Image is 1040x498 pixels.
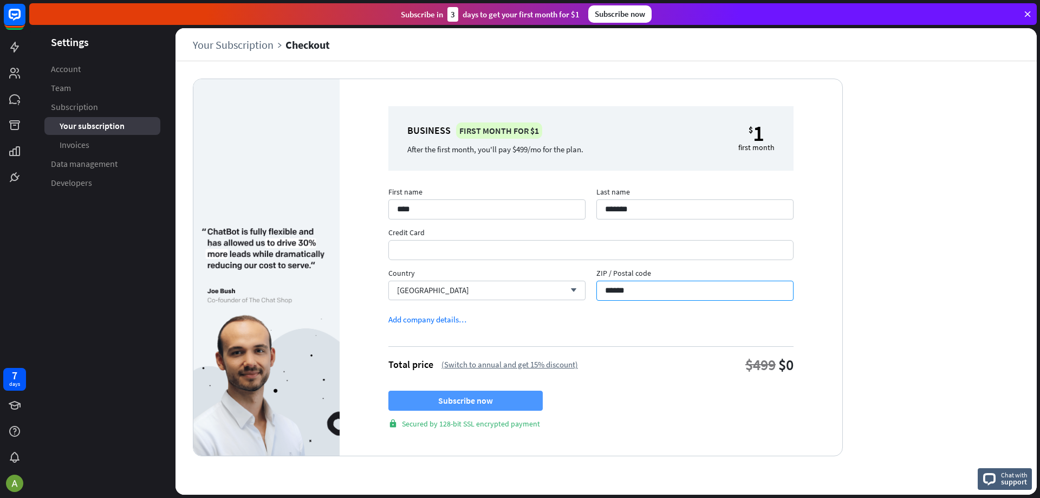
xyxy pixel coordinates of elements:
a: 7 days [3,368,26,391]
div: First month for $1 [456,122,542,139]
span: Developers [51,177,92,189]
a: Data management [44,155,160,173]
span: Chat with [1001,470,1028,480]
span: Account [51,63,81,75]
div: Subscribe now [588,5,652,23]
span: Data management [51,158,118,170]
span: First name [388,187,586,199]
header: Settings [29,35,175,49]
a: Invoices [44,136,160,154]
span: Subscription [51,101,98,113]
div: $0 [778,355,794,374]
span: Your subscription [60,120,125,132]
a: Team [44,79,160,97]
div: Subscribe in days to get your first month for $1 [401,7,580,22]
div: Add company details… [388,314,466,325]
input: ZIP / Postal code [596,281,794,301]
i: lock [388,419,398,428]
img: 17017e6dca2a961f0bc0.png [193,228,340,456]
input: First name [388,199,586,219]
input: Last name [596,199,794,219]
small: $ [749,124,753,143]
span: support [1001,477,1028,487]
div: 3 [447,7,458,22]
div: days [9,380,20,388]
div: After the first month, you'll pay $499/mo for the plan. [407,144,583,154]
a: Developers [44,174,160,192]
span: Credit Card [388,228,794,240]
div: Total price [388,358,433,371]
a: Your Subscription [193,38,285,51]
span: Invoices [60,139,89,151]
i: arrow_down [565,287,577,294]
div: Secured by 128-bit SSL encrypted payment [388,419,794,429]
div: (Switch to annual and get 15% discount) [441,359,578,370]
div: Business [407,122,583,139]
span: Team [51,82,71,94]
span: [GEOGRAPHIC_DATA] [397,285,469,295]
div: first month [738,143,775,152]
span: ZIP / Postal code [596,268,794,281]
button: Open LiveChat chat widget [9,4,41,37]
div: Checkout [285,38,330,51]
a: Subscription [44,98,160,116]
div: 1 [753,124,764,143]
span: Last name [596,187,794,199]
a: Account [44,60,160,78]
span: Country [388,268,586,281]
div: $499 [745,355,776,374]
div: 7 [12,371,17,380]
iframe: Billing information [396,241,785,260]
button: Subscribe now [388,391,543,411]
